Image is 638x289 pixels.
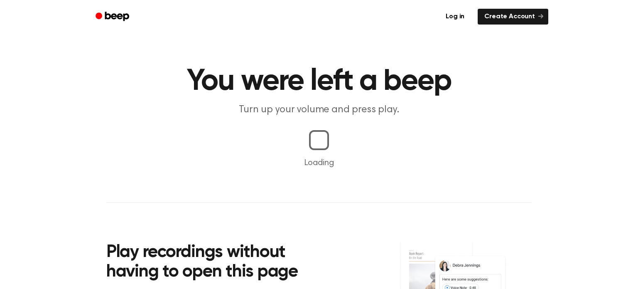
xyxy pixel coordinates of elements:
[478,9,548,25] a: Create Account
[106,67,532,96] h1: You were left a beep
[437,7,473,26] a: Log in
[10,157,628,169] p: Loading
[159,103,478,117] p: Turn up your volume and press play.
[106,243,330,282] h2: Play recordings without having to open this page
[90,9,137,25] a: Beep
